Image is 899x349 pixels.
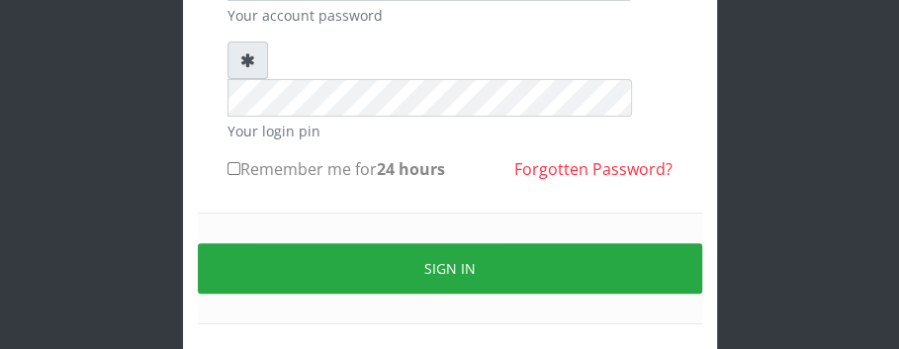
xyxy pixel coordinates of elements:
[227,5,673,26] small: Your account password
[227,162,240,175] input: Remember me for24 hours
[227,121,673,141] small: Your login pin
[377,158,445,180] b: 24 hours
[227,157,445,181] label: Remember me for
[514,158,673,180] a: Forgotten Password?
[198,243,702,294] button: Sign in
